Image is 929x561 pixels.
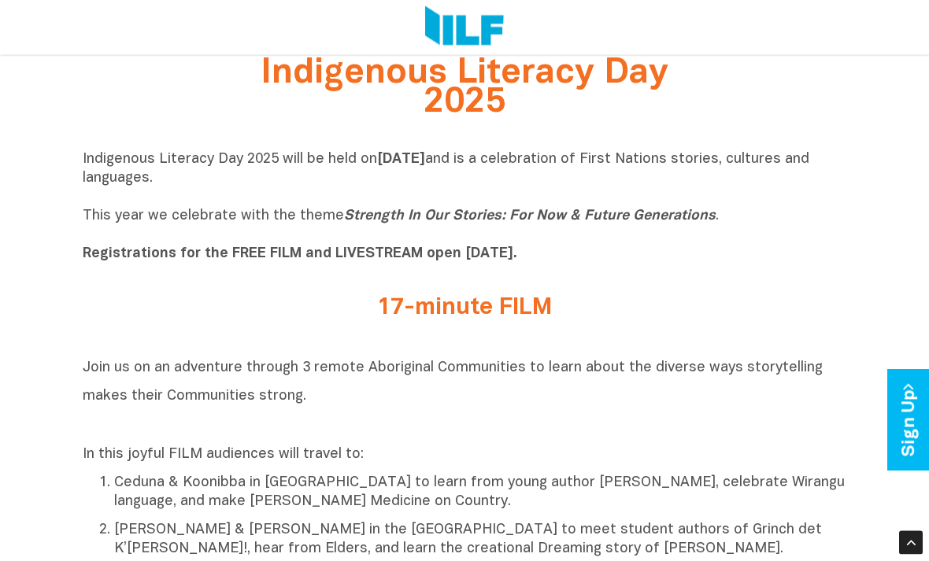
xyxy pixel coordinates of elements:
span: Join us on an adventure through 3 remote Aboriginal Communities to learn about the diverse ways s... [83,362,823,404]
span: Indigenous Literacy Day 2025 [261,58,668,120]
img: Logo [425,6,503,49]
i: Strength In Our Stories: For Now & Future Generations [344,210,716,223]
h2: 17-minute FILM [222,296,708,322]
p: Indigenous Literacy Day 2025 will be held on and is a celebration of First Nations stories, cultu... [83,151,846,264]
p: Ceduna & Koonibba in [GEOGRAPHIC_DATA] to learn from young author [PERSON_NAME], celebrate Wirang... [114,474,846,512]
b: [DATE] [377,153,425,167]
div: Scroll Back to Top [899,531,923,555]
p: [PERSON_NAME] & [PERSON_NAME] in the [GEOGRAPHIC_DATA] to meet student authors of Grinch det K’[P... [114,522,846,559]
b: Registrations for the FREE FILM and LIVESTREAM open [DATE]. [83,248,517,261]
p: In this joyful FILM audiences will travel to: [83,446,846,465]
